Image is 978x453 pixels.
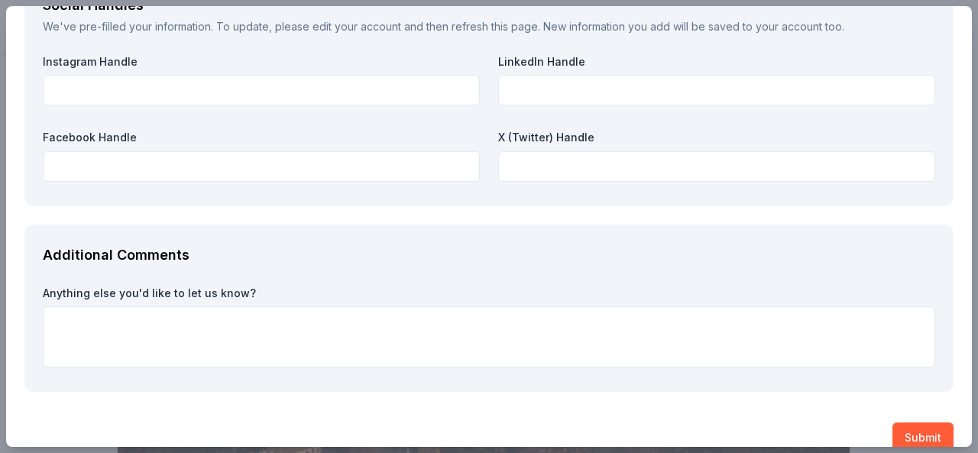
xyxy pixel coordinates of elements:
[313,20,401,33] a: edit your account
[43,18,935,36] div: We've pre-filled your information. To update, please and then refresh this page. New information ...
[43,130,480,145] label: Facebook Handle
[43,54,480,70] label: Instagram Handle
[43,243,935,267] div: Additional Comments
[498,54,935,70] label: LinkedIn Handle
[43,286,935,301] label: Anything else you'd like to let us know?
[498,130,935,145] label: X (Twitter) Handle
[892,422,954,453] button: Submit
